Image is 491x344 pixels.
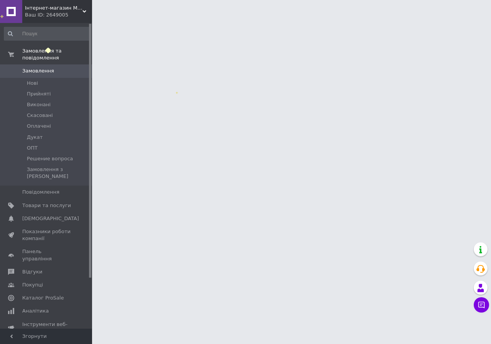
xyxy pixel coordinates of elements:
[22,321,71,335] span: Інструменти веб-майстра та SEO
[22,248,71,262] span: Панель управління
[22,48,92,61] span: Замовлення та повідомлення
[22,308,49,314] span: Аналітика
[25,5,82,12] span: Інтернет-магазин Manclub
[27,101,51,108] span: Виконані
[22,202,71,209] span: Товари та послуги
[22,295,64,301] span: Каталог ProSale
[27,80,38,87] span: Нові
[25,12,92,18] div: Ваш ID: 2649005
[27,134,43,141] span: Дукат
[27,91,51,97] span: Прийняті
[22,215,79,222] span: [DEMOGRAPHIC_DATA]
[22,228,71,242] span: Показники роботи компанії
[27,123,51,130] span: Оплачені
[22,281,43,288] span: Покупці
[27,155,73,162] span: Решение вопроса
[27,166,90,180] span: Замовлення з [PERSON_NAME]
[27,145,38,151] span: ОПТ
[27,112,53,119] span: Скасовані
[22,268,42,275] span: Відгуки
[474,297,489,313] button: Чат з покупцем
[4,27,91,41] input: Пошук
[22,67,54,74] span: Замовлення
[22,189,59,196] span: Повідомлення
